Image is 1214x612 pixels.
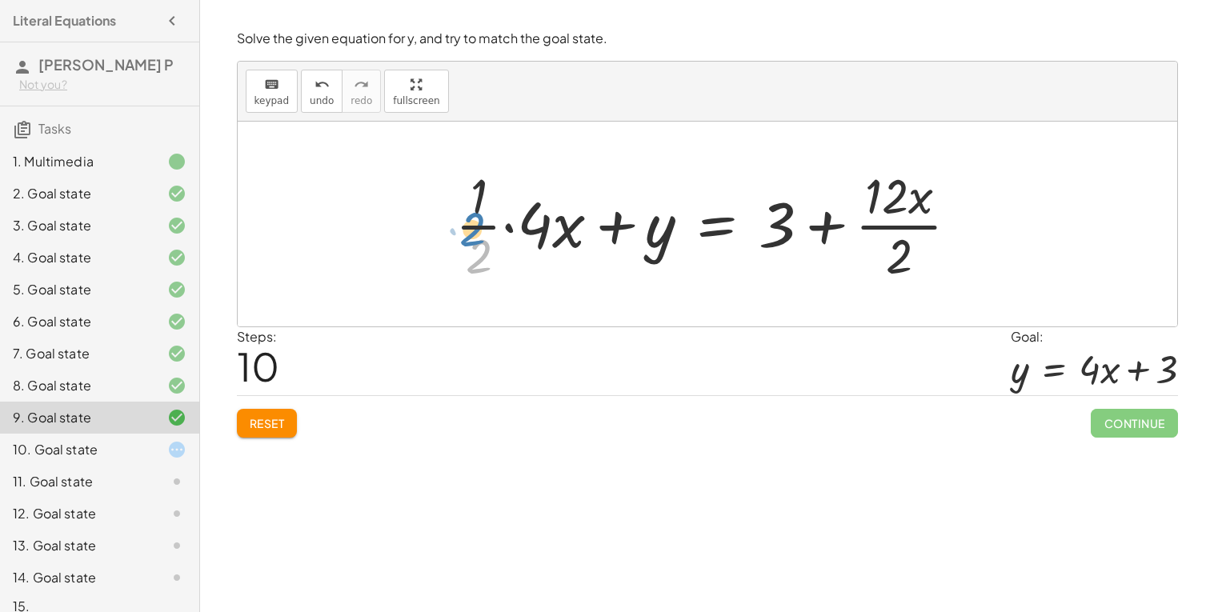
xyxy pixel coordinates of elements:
i: Task not started. [167,568,186,587]
span: fullscreen [393,95,439,106]
i: Task finished and correct. [167,216,186,235]
h4: Literal Equations [13,11,116,30]
i: Task finished and correct. [167,312,186,331]
span: keypad [254,95,290,106]
div: Goal: [1011,327,1177,346]
span: 10 [237,342,279,390]
i: Task not started. [167,504,186,523]
i: Task not started. [167,472,186,491]
div: 1. Multimedia [13,152,142,171]
span: Reset [250,416,285,430]
i: Task finished. [167,152,186,171]
div: 13. Goal state [13,536,142,555]
i: undo [315,75,330,94]
i: Task finished and correct. [167,184,186,203]
i: Task not started. [167,536,186,555]
div: 4. Goal state [13,248,142,267]
div: 10. Goal state [13,440,142,459]
div: 7. Goal state [13,344,142,363]
div: 3. Goal state [13,216,142,235]
button: redoredo [342,70,381,113]
div: 9. Goal state [13,408,142,427]
i: Task finished and correct. [167,248,186,267]
i: keyboard [264,75,279,94]
span: Tasks [38,120,71,137]
div: 12. Goal state [13,504,142,523]
label: Steps: [237,328,277,345]
button: undoundo [301,70,343,113]
button: keyboardkeypad [246,70,298,113]
div: 6. Goal state [13,312,142,331]
i: Task finished and correct. [167,280,186,299]
div: 2. Goal state [13,184,142,203]
div: 14. Goal state [13,568,142,587]
p: Solve the given equation for y, and try to match the goal state. [237,30,1178,48]
span: undo [310,95,334,106]
i: Task finished and correct. [167,376,186,395]
div: 8. Goal state [13,376,142,395]
i: Task finished and correct. [167,344,186,363]
span: [PERSON_NAME] P [38,55,174,74]
div: 11. Goal state [13,472,142,491]
div: 5. Goal state [13,280,142,299]
i: redo [354,75,369,94]
button: fullscreen [384,70,448,113]
i: Task finished and correct. [167,408,186,427]
button: Reset [237,409,298,438]
i: Task started. [167,440,186,459]
span: redo [351,95,372,106]
div: Not you? [19,77,186,93]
